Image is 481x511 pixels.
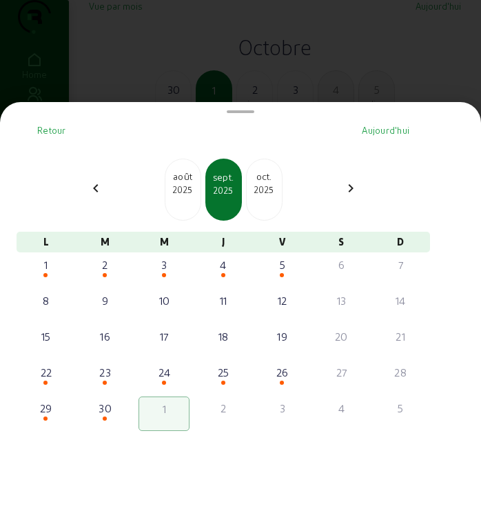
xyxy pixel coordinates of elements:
[37,125,66,135] span: Retour
[376,400,424,417] div: 5
[376,364,424,381] div: 28
[141,401,187,417] div: 1
[376,292,424,309] div: 14
[140,292,188,309] div: 10
[207,184,240,197] div: 2025
[165,183,201,196] div: 2025
[194,232,253,252] div: J
[247,183,282,196] div: 2025
[318,328,366,345] div: 20
[258,364,307,381] div: 26
[258,257,307,273] div: 5
[76,232,135,252] div: M
[199,364,247,381] div: 25
[318,292,366,309] div: 13
[312,232,371,252] div: S
[376,328,424,345] div: 21
[17,232,76,252] div: L
[134,232,194,252] div: M
[247,170,282,183] div: oct.
[81,257,130,273] div: 2
[199,292,247,309] div: 11
[81,364,130,381] div: 23
[140,328,188,345] div: 17
[207,170,240,184] div: sept.
[258,400,307,417] div: 3
[81,328,130,345] div: 16
[22,328,70,345] div: 15
[253,232,312,252] div: V
[199,328,247,345] div: 18
[88,180,104,197] mat-icon: chevron_left
[81,400,130,417] div: 30
[318,364,366,381] div: 27
[258,328,307,345] div: 19
[165,170,201,183] div: août
[140,257,188,273] div: 3
[22,292,70,309] div: 8
[362,125,409,135] span: Aujourd'hui
[258,292,307,309] div: 12
[22,364,70,381] div: 22
[81,292,130,309] div: 9
[140,364,188,381] div: 24
[199,257,247,273] div: 4
[318,257,366,273] div: 6
[199,400,247,417] div: 2
[318,400,366,417] div: 4
[22,400,70,417] div: 29
[376,257,424,273] div: 7
[22,257,70,273] div: 1
[371,232,430,252] div: D
[342,180,359,197] mat-icon: chevron_right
